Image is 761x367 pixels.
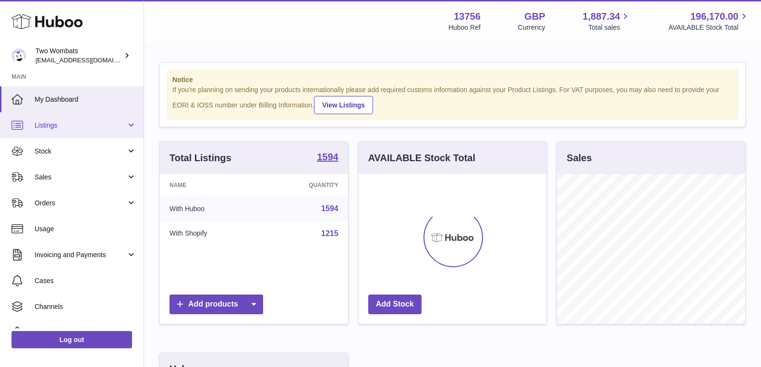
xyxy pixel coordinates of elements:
span: Settings [35,328,136,337]
div: Huboo Ref [448,23,481,32]
strong: 1594 [317,152,338,162]
div: Currency [518,23,545,32]
span: 1,887.34 [583,10,620,23]
span: 196,170.00 [690,10,738,23]
th: Quantity [261,174,348,196]
span: Invoicing and Payments [35,250,126,260]
span: Listings [35,121,126,130]
a: 1594 [321,204,338,213]
strong: Notice [172,75,733,84]
a: Log out [12,331,132,348]
td: With Shopify [160,221,261,246]
a: Add Stock [368,295,422,314]
a: 196,170.00 AVAILABLE Stock Total [668,10,749,32]
strong: GBP [524,10,545,23]
span: Channels [35,302,136,311]
td: With Huboo [160,196,261,221]
a: 1594 [317,152,338,164]
img: internalAdmin-13756@internal.huboo.com [12,48,26,63]
div: Two Wombats [36,47,122,65]
h3: AVAILABLE Stock Total [368,152,475,165]
th: Name [160,174,261,196]
span: Usage [35,225,136,234]
h3: Sales [567,152,592,165]
a: View Listings [314,96,373,114]
span: Stock [35,147,126,156]
div: If you're planning on sending your products internationally please add required customs informati... [172,85,733,114]
a: 1,887.34 Total sales [583,10,631,32]
span: My Dashboard [35,95,136,104]
a: 1215 [321,229,338,237]
span: Cases [35,276,136,285]
h3: Total Listings [169,152,231,165]
a: Add products [169,295,263,314]
span: Sales [35,173,126,182]
span: Total sales [588,23,631,32]
span: [EMAIL_ADDRESS][DOMAIN_NAME] [36,56,141,64]
span: AVAILABLE Stock Total [668,23,749,32]
strong: 13756 [454,10,481,23]
span: Orders [35,199,126,208]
